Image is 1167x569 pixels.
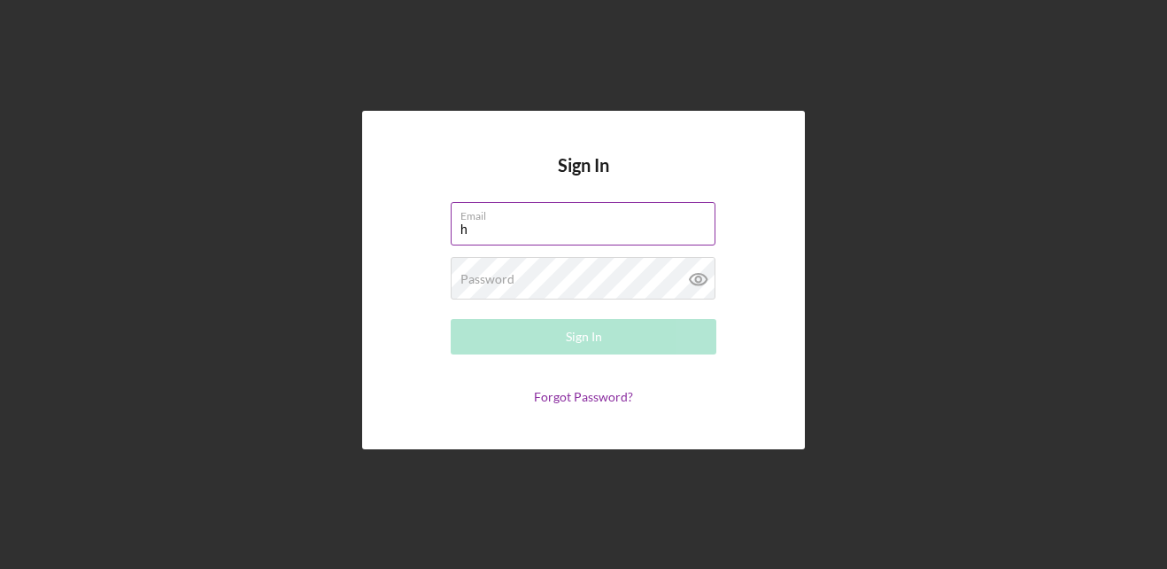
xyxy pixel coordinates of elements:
[460,272,514,286] label: Password
[566,319,602,355] div: Sign In
[451,319,716,355] button: Sign In
[460,203,715,222] label: Email
[558,155,609,202] h4: Sign In
[534,389,633,404] a: Forgot Password?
